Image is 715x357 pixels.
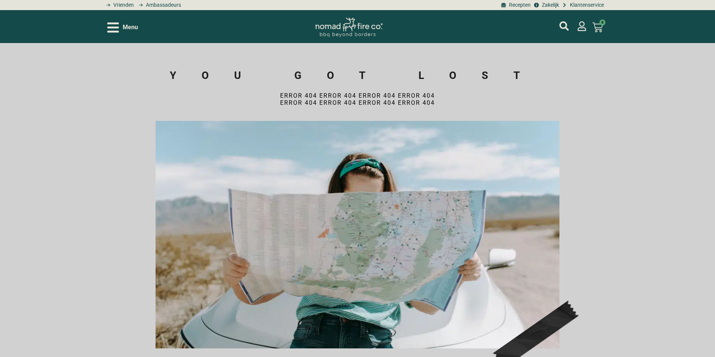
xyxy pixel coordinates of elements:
[123,23,138,32] span: Menu
[533,1,559,9] a: grill bill zakeljk
[104,1,134,9] a: grill bill vrienden
[583,18,612,37] a: 0
[507,1,531,9] span: Recepten
[500,1,531,9] a: BBQ recepten
[144,1,181,9] span: Ambassadeurs
[107,21,138,34] div: Open/Close Menu
[599,19,605,25] span: 0
[568,1,604,9] span: Klantenservice
[540,1,559,9] span: Zakelijk
[561,1,604,9] a: grill bill klantenservice
[133,70,582,81] h1: YOU GOT LOST
[111,1,134,9] span: Vrienden
[577,21,587,31] a: mijn account
[315,18,383,37] img: Nomad Logo
[559,21,569,31] a: mijn account
[133,92,582,106] p: error 404 error 404 error 404 error 404 error 404 error 404 error 404 error 404
[136,1,181,9] a: grill bill ambassadors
